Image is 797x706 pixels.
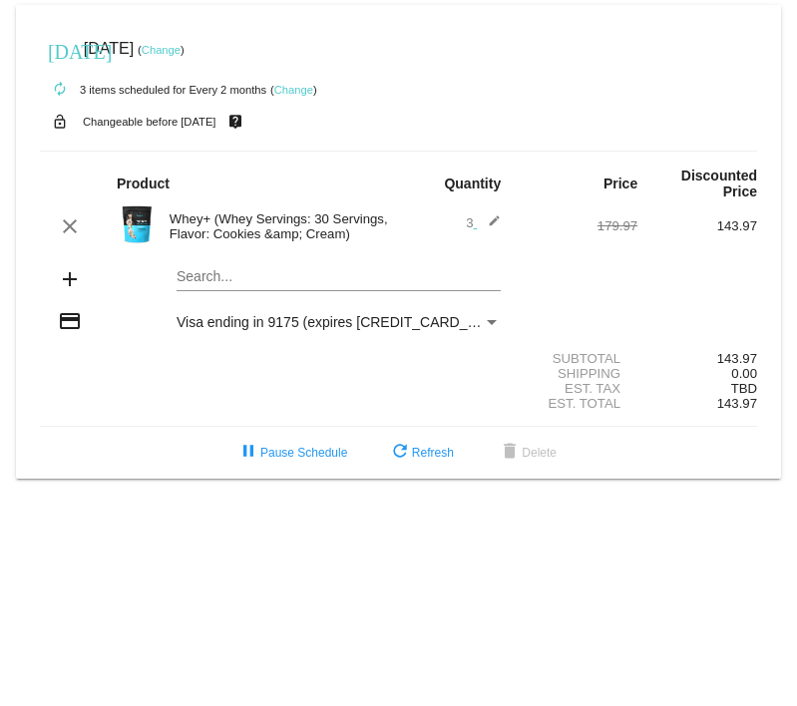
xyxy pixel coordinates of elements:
span: Refresh [388,446,454,460]
mat-icon: clear [58,214,82,238]
mat-icon: edit [477,214,501,238]
div: Whey+ (Whey Servings: 30 Servings, Flavor: Cookies &amp; Cream) [160,211,399,241]
small: ( ) [138,44,185,56]
mat-icon: live_help [223,109,247,135]
a: Change [142,44,181,56]
button: Refresh [372,435,470,471]
mat-icon: autorenew [48,78,72,102]
span: Delete [498,446,557,460]
mat-icon: pause [236,441,260,465]
mat-icon: delete [498,441,522,465]
input: Search... [177,269,501,285]
span: TBD [731,381,757,396]
span: 0.00 [731,366,757,381]
div: 143.97 [637,351,757,366]
mat-icon: refresh [388,441,412,465]
button: Delete [482,435,573,471]
mat-select: Payment Method [177,314,501,330]
div: 143.97 [637,218,757,233]
mat-icon: lock_open [48,109,72,135]
strong: Product [117,176,170,191]
button: Pause Schedule [220,435,363,471]
a: Change [274,84,313,96]
span: Pause Schedule [236,446,347,460]
div: Est. Total [518,396,637,411]
span: Visa ending in 9175 (expires [CREDIT_CARD_DATA]) [177,314,511,330]
mat-icon: [DATE] [48,38,72,62]
div: Est. Tax [518,381,637,396]
mat-icon: add [58,267,82,291]
small: 3 items scheduled for Every 2 months [40,84,266,96]
small: ( ) [270,84,317,96]
span: 3 [466,215,501,230]
div: 179.97 [518,218,637,233]
img: Image-1-Carousel-Whey-2lb-Cookies-n-Cream-no-badge-Transp.png [117,204,157,244]
strong: Quantity [444,176,501,191]
strong: Price [603,176,637,191]
div: Shipping [518,366,637,381]
mat-icon: credit_card [58,309,82,333]
span: 143.97 [717,396,757,411]
small: Changeable before [DATE] [83,116,216,128]
strong: Discounted Price [681,168,757,199]
div: Subtotal [518,351,637,366]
